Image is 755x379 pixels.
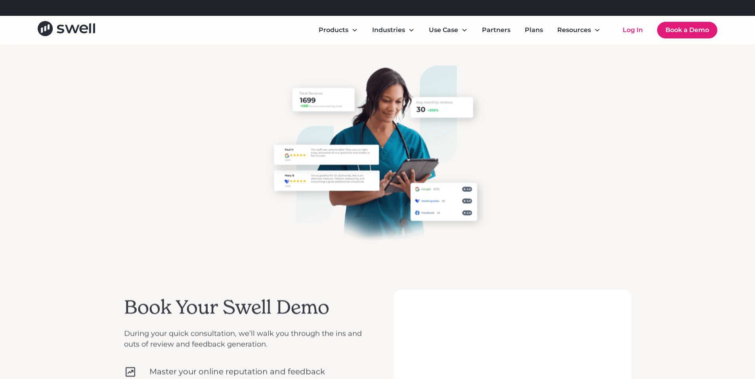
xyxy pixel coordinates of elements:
[422,22,474,38] div: Use Case
[124,328,362,349] p: During your quick consultation, we’ll walk you through the ins and outs of review and feedback ge...
[429,25,458,35] div: Use Case
[615,22,651,38] a: Log In
[124,296,362,319] h2: Book Your Swell Demo
[38,21,95,39] a: home
[319,25,348,35] div: Products
[518,22,549,38] a: Plans
[312,22,364,38] div: Products
[551,22,607,38] div: Resources
[476,22,517,38] a: Partners
[657,22,717,38] a: Book a Demo
[372,25,405,35] div: Industries
[557,25,591,35] div: Resources
[366,22,421,38] div: Industries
